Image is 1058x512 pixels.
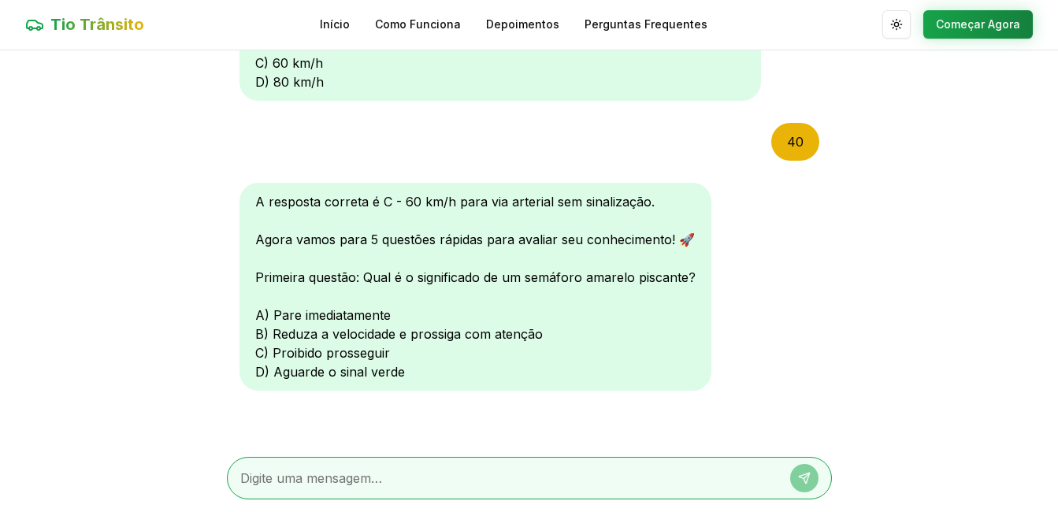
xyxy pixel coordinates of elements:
span: Tio Trânsito [50,13,144,35]
a: Como Funciona [375,17,461,32]
button: Começar Agora [923,10,1033,39]
a: Tio Trânsito [25,13,144,35]
div: A resposta correta é C - 60 km/h para via arterial sem sinalização. Agora vamos para 5 questões r... [239,183,711,391]
a: Depoimentos [486,17,559,32]
a: Início [320,17,350,32]
div: 40 [771,123,819,161]
a: Perguntas Frequentes [585,17,707,32]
